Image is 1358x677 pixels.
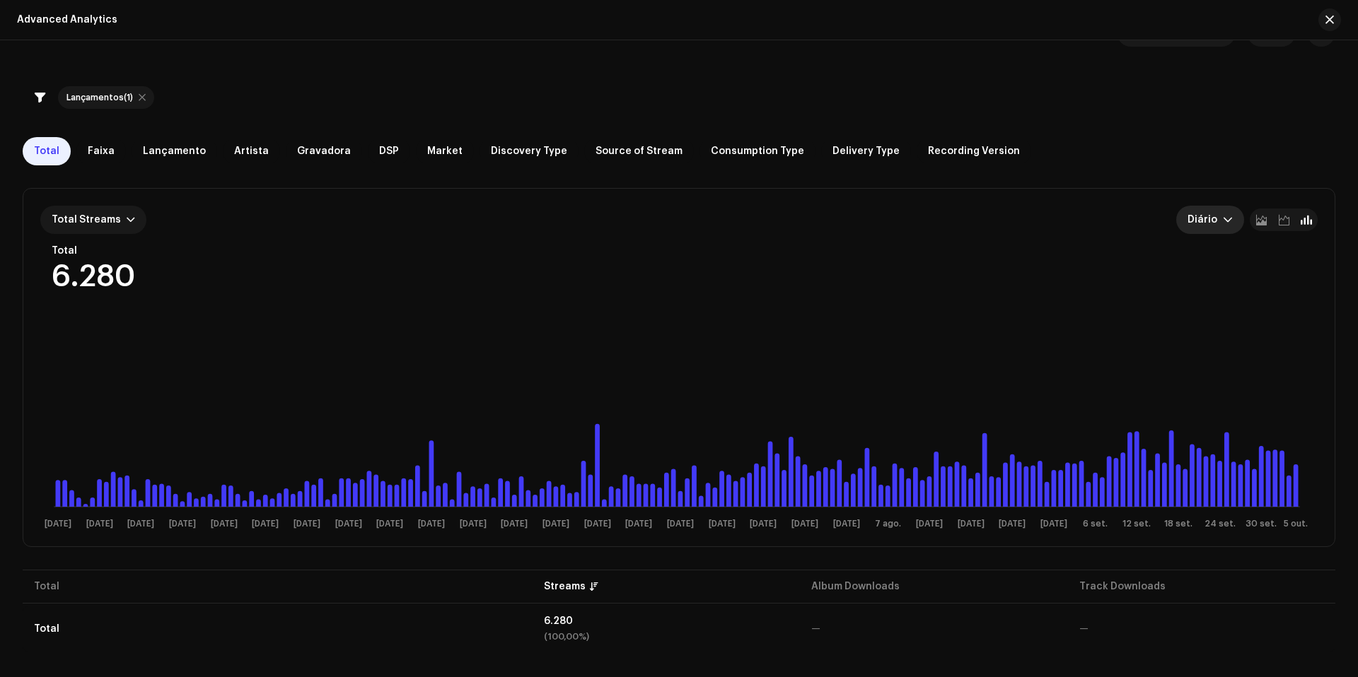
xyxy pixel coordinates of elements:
[1079,624,1324,634] div: —
[625,519,652,529] text: [DATE]
[1188,206,1223,234] span: Diário
[875,519,901,528] text: 7 ago.
[1284,519,1308,528] text: 5 out.
[1122,519,1151,528] text: 12 set.
[335,519,362,529] text: [DATE]
[234,146,269,157] span: Artista
[833,519,860,529] text: [DATE]
[1246,519,1277,528] text: 30 set.
[999,519,1026,529] text: [DATE]
[916,519,943,529] text: [DATE]
[791,519,818,529] text: [DATE]
[379,146,399,157] span: DSP
[1164,519,1192,528] text: 18 set.
[542,519,569,529] text: [DATE]
[928,146,1020,157] span: Recording Version
[1223,206,1233,234] div: dropdown trigger
[958,519,985,529] text: [DATE]
[501,519,528,529] text: [DATE]
[491,146,567,157] span: Discovery Type
[297,146,351,157] span: Gravadora
[252,519,279,529] text: [DATE]
[294,519,320,529] text: [DATE]
[1040,519,1067,529] text: [DATE]
[832,146,900,157] span: Delivery Type
[544,632,789,642] div: (100,00%)
[584,519,611,529] text: [DATE]
[596,146,683,157] span: Source of Stream
[544,616,789,626] div: 6.280
[711,146,804,157] span: Consumption Type
[1205,519,1236,528] text: 24 set.
[418,519,445,529] text: [DATE]
[427,146,463,157] span: Market
[750,519,777,529] text: [DATE]
[460,519,487,529] text: [DATE]
[709,519,736,529] text: [DATE]
[811,624,1056,634] div: —
[1083,519,1108,528] text: 6 set.
[376,519,403,529] text: [DATE]
[667,519,694,529] text: [DATE]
